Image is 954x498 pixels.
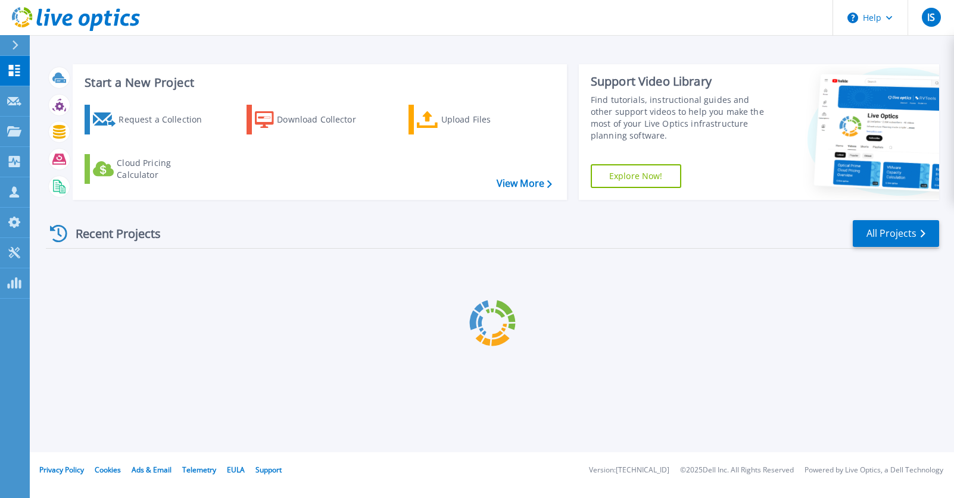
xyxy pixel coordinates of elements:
[277,108,372,131] div: Download Collector
[591,94,772,142] div: Find tutorials, instructional guides and other support videos to help you make the most of your L...
[805,466,943,474] li: Powered by Live Optics, a Dell Technology
[227,465,245,475] a: EULA
[853,220,939,247] a: All Projects
[589,466,669,474] li: Version: [TECHNICAL_ID]
[497,178,552,189] a: View More
[85,105,217,134] a: Request a Collection
[680,466,794,474] li: © 2025 Dell Inc. All Rights Reserved
[39,465,84,475] a: Privacy Policy
[119,108,214,131] div: Request a Collection
[591,74,772,89] div: Support Video Library
[85,154,217,184] a: Cloud Pricing Calculator
[409,105,541,134] a: Upload Files
[132,465,172,475] a: Ads & Email
[117,157,212,181] div: Cloud Pricing Calculator
[46,219,177,248] div: Recent Projects
[927,12,935,22] span: IS
[182,465,216,475] a: Telemetry
[85,76,551,89] h3: Start a New Project
[591,164,681,188] a: Explore Now!
[441,108,537,131] div: Upload Files
[247,105,379,134] a: Download Collector
[255,465,282,475] a: Support
[95,465,121,475] a: Cookies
